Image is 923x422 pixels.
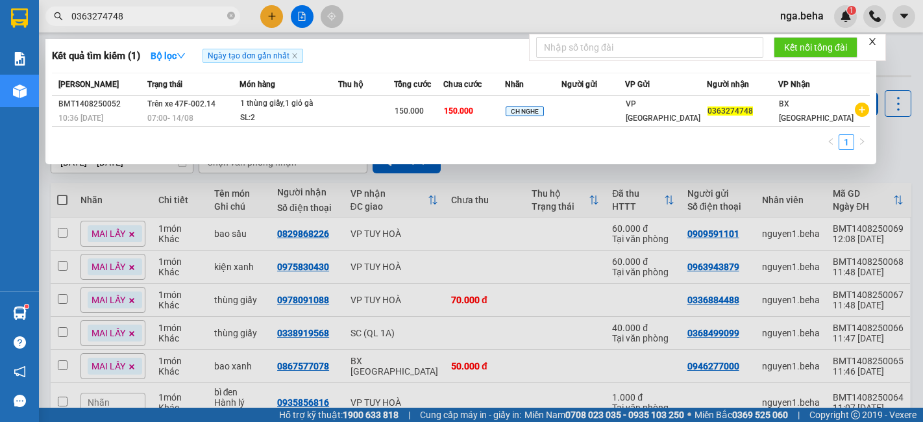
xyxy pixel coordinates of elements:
[13,52,27,66] img: solution-icon
[147,99,215,108] span: Trên xe 47F-002.14
[11,8,28,28] img: logo-vxr
[291,53,298,59] span: close
[13,306,27,320] img: warehouse-icon
[151,51,186,61] strong: Bộ lọc
[444,106,473,116] span: 150.000
[626,99,700,123] span: VP [GEOGRAPHIC_DATA]
[839,134,854,150] li: 1
[827,138,835,145] span: left
[140,45,196,66] button: Bộ lọcdown
[855,103,869,117] span: plus-circle
[58,80,119,89] span: [PERSON_NAME]
[14,395,26,407] span: message
[823,134,839,150] li: Previous Page
[54,12,63,21] span: search
[774,37,857,58] button: Kết nối tổng đài
[536,37,763,58] input: Nhập số tổng đài
[839,135,854,149] a: 1
[147,114,193,123] span: 07:00 - 14/08
[561,80,597,89] span: Người gửi
[14,336,26,349] span: question-circle
[394,80,431,89] span: Tổng cước
[854,134,870,150] button: right
[868,37,877,46] span: close
[240,80,275,89] span: Món hàng
[505,80,524,89] span: Nhãn
[858,138,866,145] span: right
[58,97,143,111] div: BMT1408250052
[707,80,749,89] span: Người nhận
[395,106,424,116] span: 150.000
[779,99,854,123] span: BX [GEOGRAPHIC_DATA]
[443,80,482,89] span: Chưa cước
[240,111,338,125] div: SL: 2
[13,84,27,98] img: warehouse-icon
[71,9,225,23] input: Tìm tên, số ĐT hoặc mã đơn
[14,366,26,378] span: notification
[227,12,235,19] span: close-circle
[338,80,363,89] span: Thu hộ
[854,134,870,150] li: Next Page
[506,106,544,116] span: CH NGHE
[708,106,753,116] span: 0363274748
[784,40,847,55] span: Kết nối tổng đài
[625,80,650,89] span: VP Gửi
[147,80,182,89] span: Trạng thái
[227,10,235,23] span: close-circle
[58,114,103,123] span: 10:36 [DATE]
[240,97,338,111] div: 1 thùng giấy,1 giỏ gà
[25,304,29,308] sup: 1
[823,134,839,150] button: left
[177,51,186,60] span: down
[203,49,303,63] span: Ngày tạo đơn gần nhất
[52,49,140,63] h3: Kết quả tìm kiếm ( 1 )
[778,80,810,89] span: VP Nhận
